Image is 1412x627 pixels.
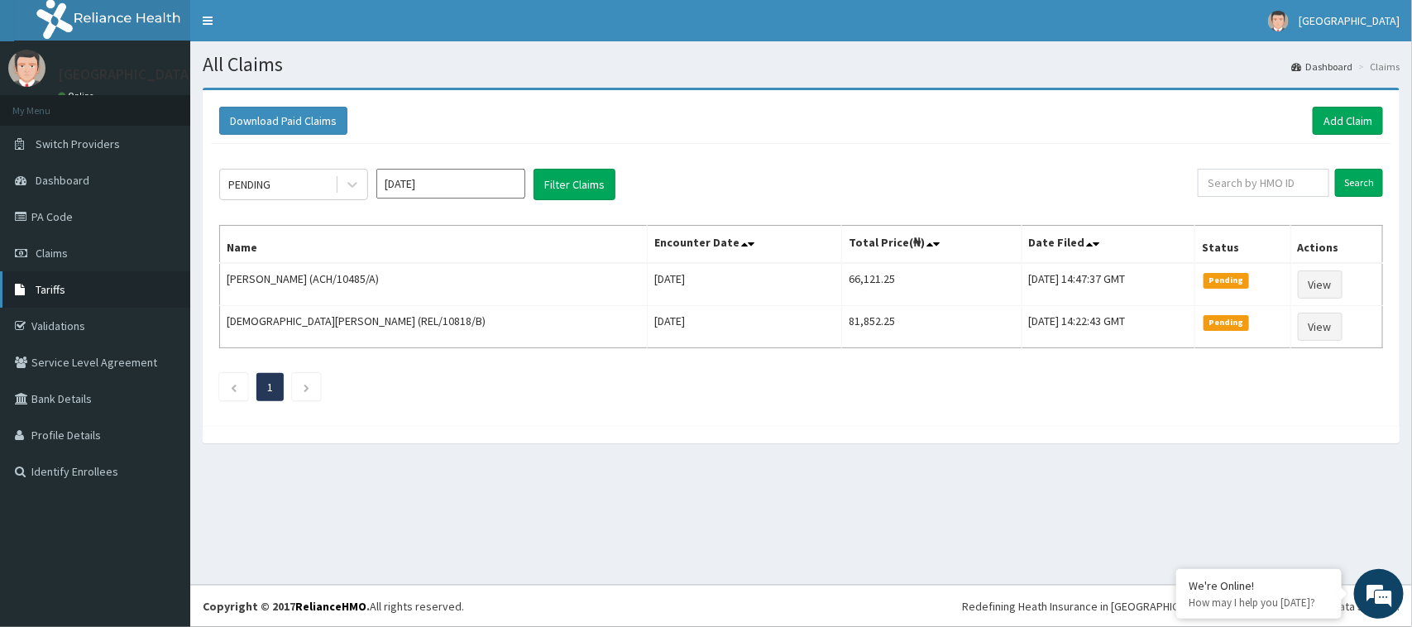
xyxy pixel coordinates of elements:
[841,306,1022,348] td: 81,852.25
[220,306,648,348] td: [DEMOGRAPHIC_DATA][PERSON_NAME] (REL/10818/B)
[1189,596,1329,610] p: How may I help you today?
[8,50,45,87] img: User Image
[220,226,648,264] th: Name
[1198,169,1329,197] input: Search by HMO ID
[1313,107,1383,135] a: Add Claim
[841,263,1022,306] td: 66,121.25
[36,282,65,297] span: Tariffs
[376,169,525,199] input: Select Month and Year
[295,599,366,614] a: RelianceHMO
[1204,315,1249,330] span: Pending
[1290,226,1382,264] th: Actions
[1204,273,1249,288] span: Pending
[647,226,841,264] th: Encounter Date
[962,598,1400,615] div: Redefining Heath Insurance in [GEOGRAPHIC_DATA] using Telemedicine and Data Science!
[1298,270,1343,299] a: View
[58,67,194,82] p: [GEOGRAPHIC_DATA]
[647,306,841,348] td: [DATE]
[1335,169,1383,197] input: Search
[1022,263,1195,306] td: [DATE] 14:47:37 GMT
[1354,60,1400,74] li: Claims
[647,263,841,306] td: [DATE]
[1299,13,1400,28] span: [GEOGRAPHIC_DATA]
[36,173,89,188] span: Dashboard
[58,90,98,102] a: Online
[1268,11,1289,31] img: User Image
[228,176,270,193] div: PENDING
[36,136,120,151] span: Switch Providers
[203,599,370,614] strong: Copyright © 2017 .
[190,585,1412,627] footer: All rights reserved.
[1022,226,1195,264] th: Date Filed
[1298,313,1343,341] a: View
[230,380,237,395] a: Previous page
[841,226,1022,264] th: Total Price(₦)
[1022,306,1195,348] td: [DATE] 14:22:43 GMT
[36,246,68,261] span: Claims
[1195,226,1290,264] th: Status
[534,169,615,200] button: Filter Claims
[219,107,347,135] button: Download Paid Claims
[220,263,648,306] td: [PERSON_NAME] (ACH/10485/A)
[303,380,310,395] a: Next page
[1189,578,1329,593] div: We're Online!
[1291,60,1352,74] a: Dashboard
[267,380,273,395] a: Page 1 is your current page
[203,54,1400,75] h1: All Claims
